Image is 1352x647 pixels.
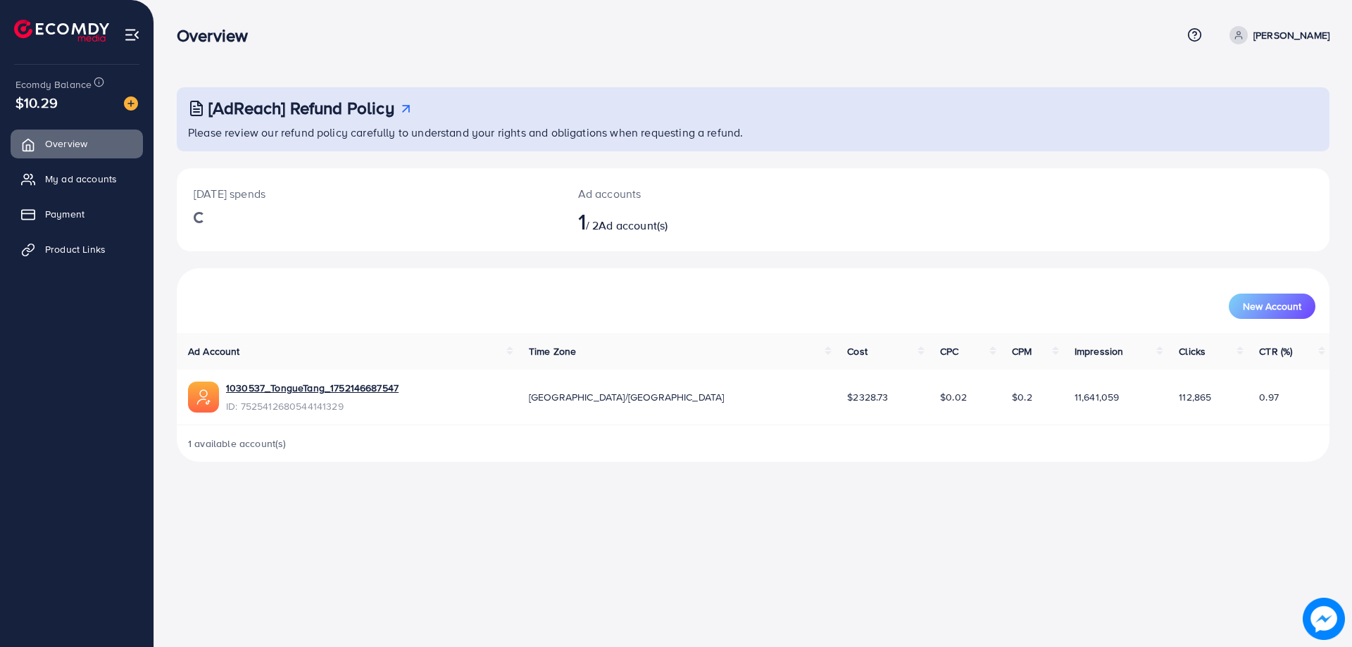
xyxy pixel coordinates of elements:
[14,20,109,42] img: logo
[124,27,140,43] img: menu
[1179,344,1206,358] span: Clicks
[208,98,394,118] h3: [AdReach] Refund Policy
[1075,344,1124,358] span: Impression
[1259,390,1279,404] span: 0.97
[11,200,143,228] a: Payment
[11,165,143,193] a: My ad accounts
[124,96,138,111] img: image
[1303,598,1345,640] img: image
[1253,27,1329,44] p: [PERSON_NAME]
[45,242,106,256] span: Product Links
[1259,344,1292,358] span: CTR (%)
[847,344,868,358] span: Cost
[599,218,668,233] span: Ad account(s)
[940,344,958,358] span: CPC
[847,390,888,404] span: $2328.73
[1179,390,1211,404] span: 112,865
[45,207,84,221] span: Payment
[15,92,58,113] span: $10.29
[194,185,544,202] p: [DATE] spends
[940,390,967,404] span: $0.02
[578,185,832,202] p: Ad accounts
[1075,390,1120,404] span: 11,641,059
[1229,294,1315,319] button: New Account
[15,77,92,92] span: Ecomdy Balance
[188,382,219,413] img: ic-ads-acc.e4c84228.svg
[177,25,259,46] h3: Overview
[188,436,287,451] span: 1 available account(s)
[188,124,1321,141] p: Please review our refund policy carefully to understand your rights and obligations when requesti...
[11,130,143,158] a: Overview
[11,235,143,263] a: Product Links
[1243,301,1301,311] span: New Account
[226,381,399,395] a: 1030537_TongueTang_1752146687547
[578,208,832,234] h2: / 2
[1012,390,1032,404] span: $0.2
[188,344,240,358] span: Ad Account
[226,399,399,413] span: ID: 7525412680544141329
[529,344,576,358] span: Time Zone
[578,205,586,237] span: 1
[45,137,87,151] span: Overview
[45,172,117,186] span: My ad accounts
[1224,26,1329,44] a: [PERSON_NAME]
[1012,344,1032,358] span: CPM
[529,390,725,404] span: [GEOGRAPHIC_DATA]/[GEOGRAPHIC_DATA]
